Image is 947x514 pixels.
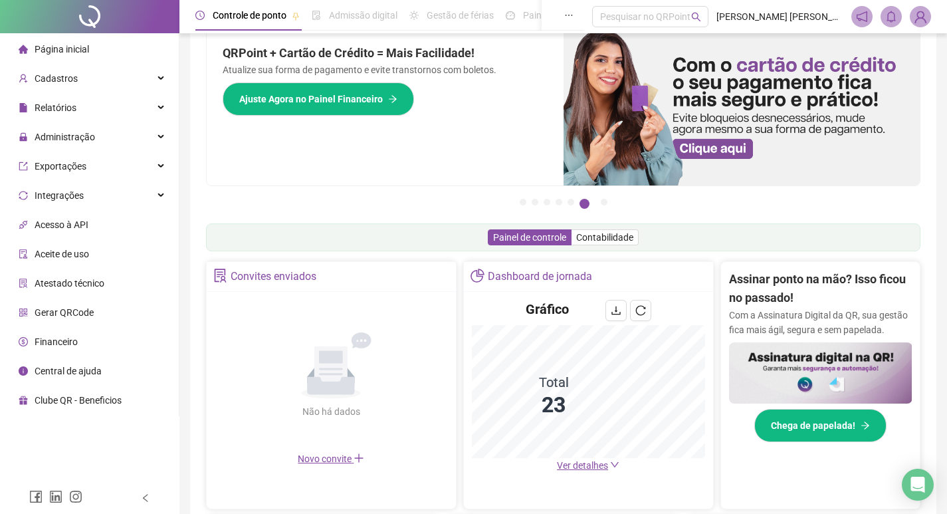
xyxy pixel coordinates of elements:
[579,199,589,209] button: 6
[427,10,494,21] span: Gestão de férias
[223,82,414,116] button: Ajuste Agora no Painel Financeiro
[506,11,515,20] span: dashboard
[35,336,78,347] span: Financeiro
[729,308,912,337] p: Com a Assinatura Digital da QR, sua gestão fica mais ágil, segura e sem papelada.
[409,11,419,20] span: sun
[388,94,397,104] span: arrow-right
[19,74,28,83] span: user-add
[354,453,364,463] span: plus
[35,278,104,289] span: Atestado técnico
[19,308,28,317] span: qrcode
[557,460,619,471] a: Ver detalhes down
[35,73,78,84] span: Cadastros
[213,269,227,283] span: solution
[576,232,633,243] span: Contabilidade
[19,45,28,54] span: home
[35,161,86,172] span: Exportações
[35,395,122,406] span: Clube QR - Beneficios
[557,460,608,471] span: Ver detalhes
[35,190,84,201] span: Integrações
[141,493,150,503] span: left
[195,11,205,20] span: clock-circle
[716,9,843,24] span: [PERSON_NAME] [PERSON_NAME] - SANTOSR LOGISTICA
[691,12,701,22] span: search
[213,10,286,21] span: Controle de ponto
[329,10,397,21] span: Admissão digital
[223,44,548,63] h2: QRPoint + Cartão de Crédito = Mais Facilidade!
[19,220,28,229] span: api
[239,92,383,106] span: Ajuste Agora no Painel Financeiro
[292,12,300,20] span: pushpin
[35,249,89,259] span: Aceite de uso
[19,132,28,142] span: lock
[312,11,321,20] span: file-done
[488,265,592,288] div: Dashboard de jornada
[526,300,569,319] h4: Gráfico
[493,232,566,243] span: Painel de controle
[35,102,76,113] span: Relatórios
[523,10,575,21] span: Painel do DP
[910,7,930,27] img: 46468
[270,404,392,419] div: Não há dados
[568,199,574,205] button: 5
[49,490,62,503] span: linkedin
[19,191,28,200] span: sync
[35,219,88,230] span: Acesso à API
[35,44,89,55] span: Página inicial
[19,337,28,346] span: dollar
[861,421,870,430] span: arrow-right
[298,453,364,464] span: Novo convite
[729,270,912,308] h2: Assinar ponto na mão? Isso ficou no passado!
[885,11,897,23] span: bell
[69,490,82,503] span: instagram
[635,305,646,316] span: reload
[471,269,484,283] span: pie-chart
[19,162,28,171] span: export
[19,249,28,259] span: audit
[223,63,548,77] p: Atualize sua forma de pagamento e evite transtornos com boletos.
[29,490,43,503] span: facebook
[35,307,94,318] span: Gerar QRCode
[556,199,562,205] button: 4
[544,199,550,205] button: 3
[771,418,855,433] span: Chega de papelada!
[35,366,102,376] span: Central de ajuda
[532,199,538,205] button: 2
[19,366,28,376] span: info-circle
[19,279,28,288] span: solution
[611,305,621,316] span: download
[729,342,912,404] img: banner%2F02c71560-61a6-44d4-94b9-c8ab97240462.png
[902,469,934,501] div: Open Intercom Messenger
[564,28,920,186] img: banner%2F75947b42-3b94-469c-a360-407c2d3115d7.png
[610,460,619,469] span: down
[601,199,607,205] button: 7
[19,396,28,405] span: gift
[564,11,574,20] span: ellipsis
[520,199,526,205] button: 1
[231,265,316,288] div: Convites enviados
[35,132,95,142] span: Administração
[856,11,868,23] span: notification
[754,409,887,442] button: Chega de papelada!
[19,103,28,112] span: file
